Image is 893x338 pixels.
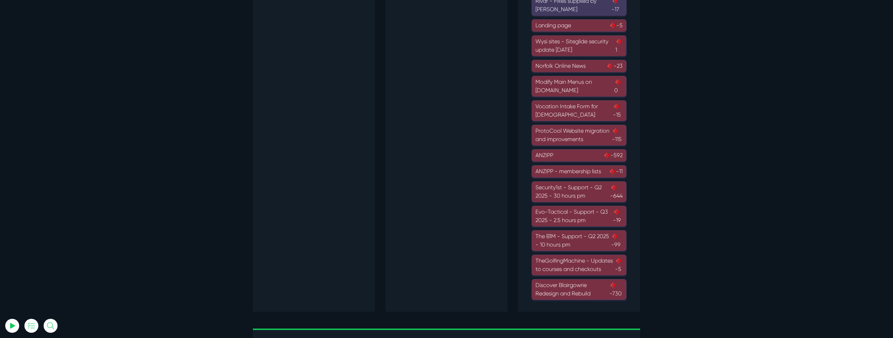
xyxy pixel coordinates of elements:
a: ANZIPP - membership lists-11 [532,165,626,178]
div: Evo-Tactical - Support - Q3 2025 - 2.5 hours pm [535,208,623,225]
a: Landing page-5 [532,19,626,32]
span: -644 [610,183,623,200]
span: 0 [614,78,623,95]
span: -99 [611,232,623,249]
div: Norfolk Online News [535,62,623,70]
div: Landing page [535,21,623,30]
div: The B1M - Support - Q2 2025 - 10 hours pm [535,232,623,249]
div: TheGolfingMachine - Updates to courses and checkouts [535,257,623,273]
span: -5 [609,21,623,30]
span: -592 [603,151,623,160]
a: TheGolfingMachine - Updates to courses and checkouts-5 [532,255,626,275]
a: Norfolk Online News-23 [532,60,626,72]
div: ANZIPP - membership lists [535,167,623,176]
a: ANZIPP-592 [532,149,626,162]
a: Discover Blairgowrie Redesign and Rebuild-730 [532,279,626,300]
a: Modify Main Menus on [DOMAIN_NAME]0 [532,76,626,97]
div: ANZIPP [535,151,623,160]
div: Wysi sites - Siteglide security update [DATE] [535,37,623,54]
div: Security1st - Support - Q2 2025 - 30 hours pm [535,183,623,200]
div: Modify Main Menus on [DOMAIN_NAME] [535,78,623,95]
span: -730 [609,281,623,298]
span: -15 [613,102,623,119]
div: Discover Blairgowrie Redesign and Rebuild [535,281,623,298]
a: The B1M - Support - Q2 2025 - 10 hours pm-99 [532,230,626,251]
span: 1 [615,37,623,54]
a: Wysi sites - Siteglide security update [DATE]1 [532,35,626,56]
a: Vocation Intake Form for [DEMOGRAPHIC_DATA]-15 [532,100,626,121]
a: Security1st - Support - Q2 2025 - 30 hours pm-644 [532,181,626,202]
span: -23 [606,62,623,70]
a: ProtoCool Website migration and improvements-115 [532,125,626,146]
span: -11 [609,167,623,176]
a: Evo-Tactical - Support - Q3 2025 - 2.5 hours pm-19 [532,206,626,227]
div: ProtoCool Website migration and improvements [535,127,623,144]
span: -5 [615,257,623,273]
span: -19 [613,208,623,225]
button: Log In [23,123,99,138]
input: Email [23,82,99,97]
div: Vocation Intake Form for [DEMOGRAPHIC_DATA] [535,102,623,119]
span: -115 [612,127,623,144]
